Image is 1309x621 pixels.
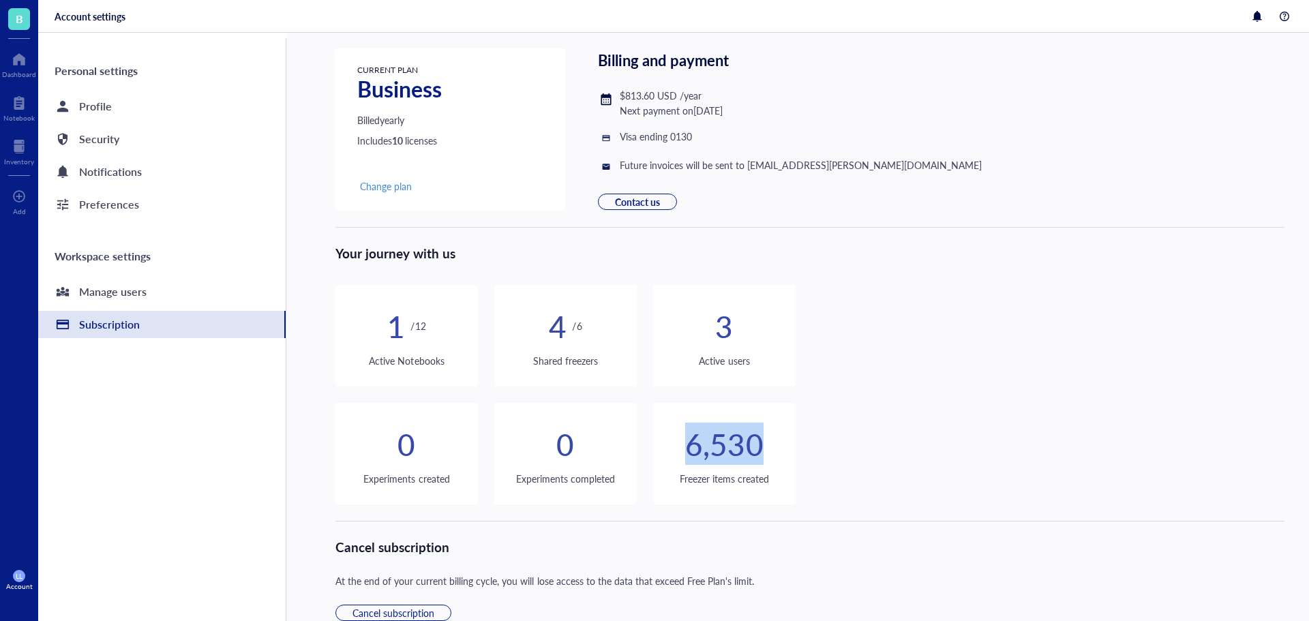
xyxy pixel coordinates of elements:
[357,81,442,96] div: Business
[598,48,982,72] div: Billing and payment
[357,178,415,194] button: Change plan
[3,114,35,122] div: Notebook
[335,573,1284,588] div: At the end of your current billing cycle, you will lose access to the data that exceed Free Plan'...
[335,353,478,368] div: Active Notebooks
[653,353,796,368] div: Active users
[3,92,35,122] a: Notebook
[4,157,34,166] div: Inventory
[38,278,286,305] a: Manage users
[335,521,1284,557] div: Cancel subscription
[79,315,140,334] div: Subscription
[335,227,1284,263] div: Your journey with us
[38,191,286,218] a: Preferences
[549,318,567,333] div: 4
[397,436,415,451] div: 0
[357,178,442,194] a: Change plan
[38,55,286,87] div: Personal settings
[79,282,147,301] div: Manage users
[79,195,139,214] div: Preferences
[357,112,442,127] div: Billed yearly
[357,65,442,76] div: CURRENT PLAN
[38,93,286,120] a: Profile
[55,10,125,22] div: Account settings
[335,605,451,621] button: Cancel subscription
[352,607,434,619] span: Cancel subscription
[653,471,796,486] div: Freezer items created
[16,10,23,27] span: B
[494,353,637,368] div: Shared freezers
[38,125,286,153] a: Security
[392,133,405,148] span: 10
[335,471,478,486] div: Experiments created
[79,162,142,181] div: Notifications
[615,195,660,209] span: Contact us
[387,318,405,333] div: 1
[4,136,34,166] a: Inventory
[410,318,425,333] div: / 12
[620,103,723,118] div: Next payment on [DATE]
[79,97,112,116] div: Profile
[38,158,286,185] a: Notifications
[620,129,692,144] div: Visa ending 0130
[620,157,982,172] div: Future invoices will be sent to [EMAIL_ADDRESS][PERSON_NAME][DOMAIN_NAME]
[2,48,36,78] a: Dashboard
[572,318,582,333] div: / 6
[556,436,574,451] div: 0
[38,240,286,273] div: Workspace settings
[620,88,702,103] div: $813.60 USD / year
[79,130,119,149] div: Security
[2,70,36,78] div: Dashboard
[38,311,286,338] a: Subscription
[494,471,637,486] div: Experiments completed
[598,194,677,210] button: Contact us
[357,133,442,148] div: Includes licenses
[685,436,763,451] div: 6,530
[16,572,22,580] span: LL
[6,582,33,590] div: Account
[360,180,412,192] span: Change plan
[13,207,26,215] div: Add
[715,318,733,333] div: 3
